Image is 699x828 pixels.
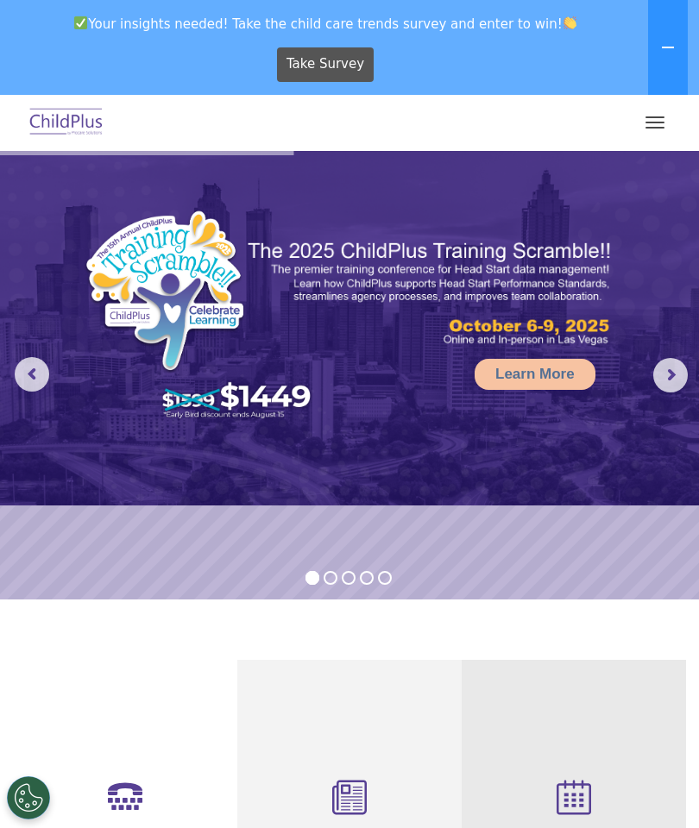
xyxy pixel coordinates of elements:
[277,47,375,82] a: Take Survey
[7,776,50,819] button: Cookies Settings
[74,16,87,29] img: ✅
[287,49,364,79] span: Take Survey
[564,16,576,29] img: 👏
[475,359,595,390] a: Learn More
[26,103,107,143] img: ChildPlus by Procare Solutions
[7,7,645,41] span: Your insights needed! Take the child care trends survey and enter to win!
